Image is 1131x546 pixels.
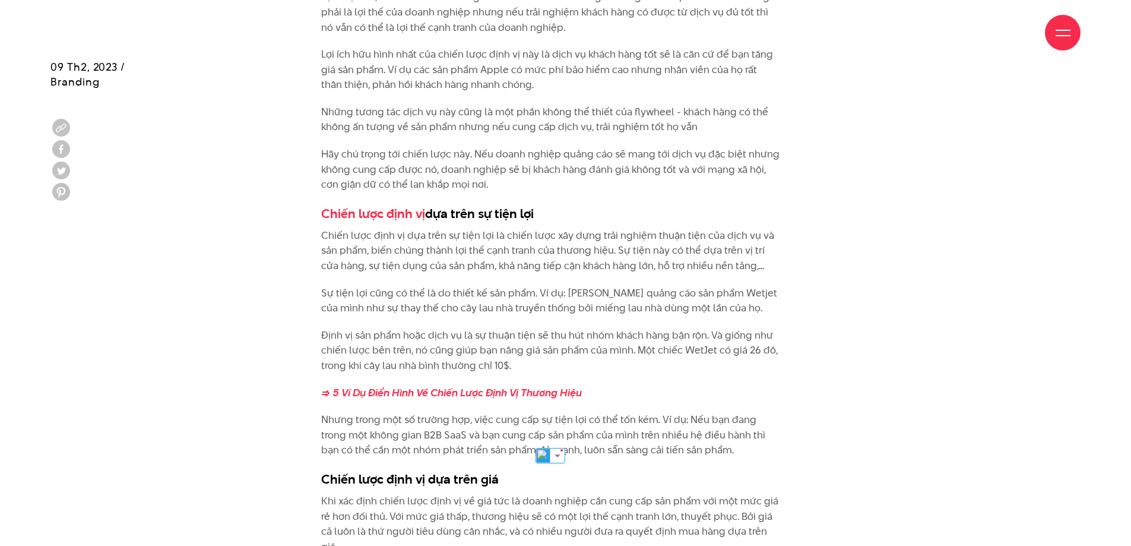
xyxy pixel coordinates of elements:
[321,105,780,135] p: Những tương tác dịch vụ này cũng là một phần không thể thiết của flywheel - khách hàng có thể khô...
[321,328,780,374] p: Định vị sản phẩm hoặc dịch vụ là sự thuận tiện sẽ thu hút nhóm khách hàng bận rộn. Và giống như c...
[321,147,780,192] p: Hãy chú trọng tới chiến lược này. Nếu doanh nghiệp quảng cáo sẽ mang tới dịch vụ đặc biệt nhưng k...
[50,59,125,89] span: 09 Th2, 2023 / Branding
[321,204,425,222] a: Chiến lược định vị
[321,412,780,458] p: Nhưng trong một số trường hợp, việc cung cấp sự tiện lợi có thể tốn kém. Ví dụ: Nếu bạn đang tron...
[321,47,780,93] p: Lợi ích hữu hình nhất của chiến lược định vị này là dịch vụ khách hàng tốt sẽ là căn cứ để bạn tă...
[321,386,582,400] a: => 5 Ví Dụ Điển Hình Về Chiến Lược Định Vị Thương Hiệu
[321,470,780,488] h3: Chiến lược định vị dựa trên giá
[321,204,780,222] h3: dựa trên sự tiện lợi
[321,228,780,274] p: Chiến lược định vị dựa trên sự tiện lợi là chiến lược xây dựng trải nghiệm thuận tiện của dịch vụ...
[321,286,780,316] p: Sự tiện lợi cũng có thể là do thiết kế sản phẩm. Ví dụ: [PERSON_NAME] quảng cáo sản phẩm Wetjet c...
